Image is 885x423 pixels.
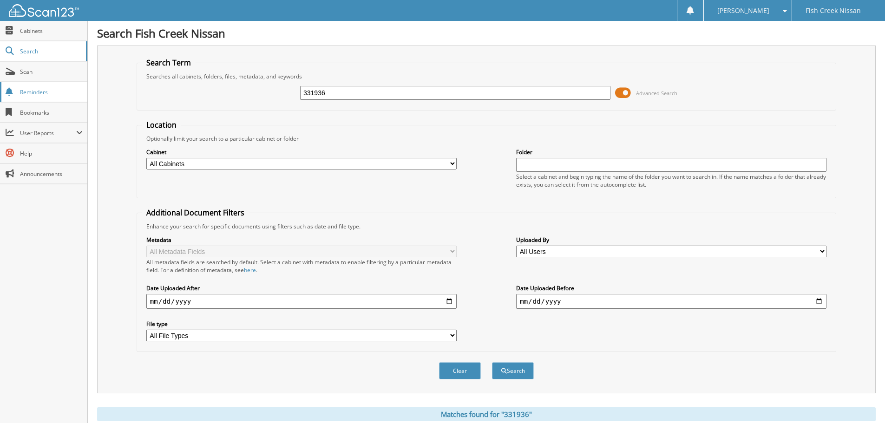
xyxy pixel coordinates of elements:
[20,68,83,76] span: Scan
[717,8,769,13] span: [PERSON_NAME]
[20,109,83,117] span: Bookmarks
[146,320,457,328] label: File type
[146,236,457,244] label: Metadata
[516,284,826,292] label: Date Uploaded Before
[142,208,249,218] legend: Additional Document Filters
[20,129,76,137] span: User Reports
[97,26,876,41] h1: Search Fish Creek Nissan
[20,27,83,35] span: Cabinets
[492,362,534,379] button: Search
[516,148,826,156] label: Folder
[142,222,831,230] div: Enhance your search for specific documents using filters such as date and file type.
[244,266,256,274] a: here
[9,4,79,17] img: scan123-logo-white.svg
[142,72,831,80] div: Searches all cabinets, folders, files, metadata, and keywords
[516,236,826,244] label: Uploaded By
[146,148,457,156] label: Cabinet
[806,8,861,13] span: Fish Creek Nissan
[142,120,181,130] legend: Location
[97,407,876,421] div: Matches found for "331936"
[142,135,831,143] div: Optionally limit your search to a particular cabinet or folder
[146,258,457,274] div: All metadata fields are searched by default. Select a cabinet with metadata to enable filtering b...
[20,150,83,157] span: Help
[20,88,83,96] span: Reminders
[516,173,826,189] div: Select a cabinet and begin typing the name of the folder you want to search in. If the name match...
[516,294,826,309] input: end
[142,58,196,68] legend: Search Term
[20,47,81,55] span: Search
[146,294,457,309] input: start
[20,170,83,178] span: Announcements
[636,90,677,97] span: Advanced Search
[146,284,457,292] label: Date Uploaded After
[839,378,885,423] iframe: Chat Widget
[439,362,481,379] button: Clear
